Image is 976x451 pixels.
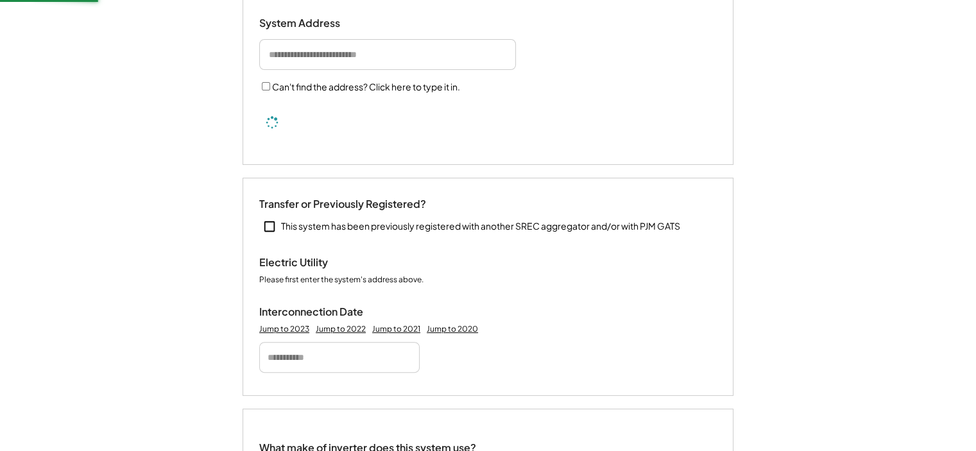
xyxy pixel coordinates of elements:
div: This system has been previously registered with another SREC aggregator and/or with PJM GATS [281,220,680,233]
div: System Address [259,17,388,30]
div: Jump to 2023 [259,324,309,334]
div: Jump to 2022 [316,324,366,334]
div: Transfer or Previously Registered? [259,198,426,211]
div: Please first enter the system's address above. [259,275,424,286]
div: Interconnection Date [259,305,388,319]
label: Can't find the address? Click here to type it in. [272,81,460,92]
div: Jump to 2021 [372,324,420,334]
div: Electric Utility [259,256,388,269]
div: Jump to 2020 [427,324,478,334]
